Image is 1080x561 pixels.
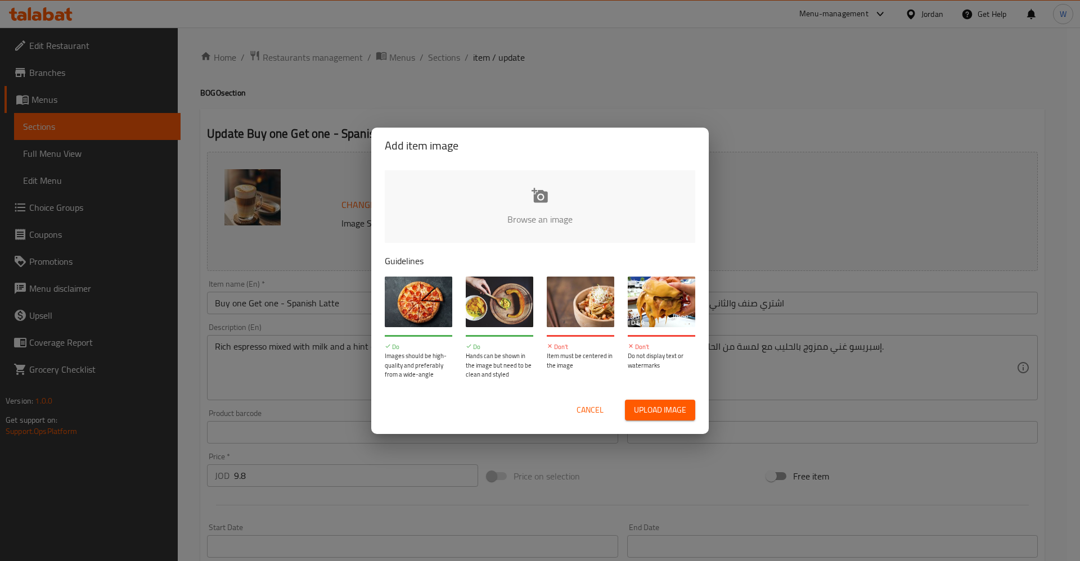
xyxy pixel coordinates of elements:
span: Cancel [577,403,604,417]
p: Item must be centered in the image [547,351,614,370]
p: Do [385,342,452,352]
img: guide-img-3@3x.jpg [547,277,614,327]
p: Do not display text or watermarks [628,351,695,370]
p: Do [466,342,533,352]
p: Don't [628,342,695,352]
img: guide-img-1@3x.jpg [385,277,452,327]
p: Images should be high-quality and preferably from a wide-angle [385,351,452,379]
span: Upload image [634,403,686,417]
img: guide-img-4@3x.jpg [628,277,695,327]
button: Upload image [625,400,695,420]
img: guide-img-2@3x.jpg [466,277,533,327]
p: Hands can be shown in the image but need to be clean and styled [466,351,533,379]
button: Cancel [572,400,608,420]
h2: Add item image [385,137,695,155]
p: Guidelines [385,254,695,268]
p: Don't [547,342,614,352]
